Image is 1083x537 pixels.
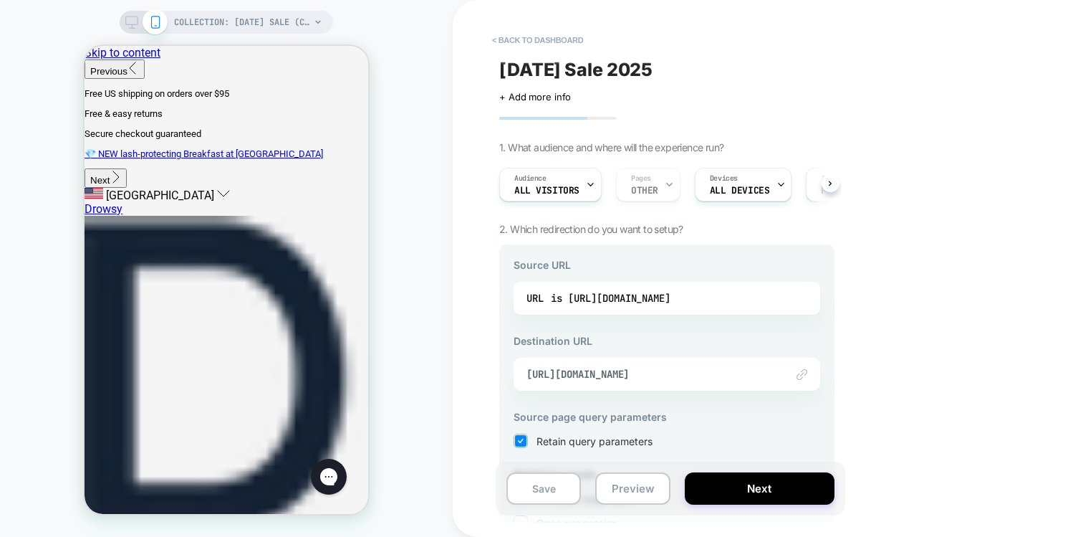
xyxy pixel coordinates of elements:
[710,186,769,196] span: ALL DEVICES
[499,91,571,103] span: + Add more info
[499,141,723,153] span: 1. What audience and where will the experience run?
[685,472,834,505] button: Next
[526,368,771,381] span: [URL][DOMAIN_NAME]
[514,259,820,271] h3: Source URL
[506,472,581,505] button: Save
[595,472,670,505] button: Preview
[821,186,870,196] span: Page Load
[219,408,269,454] iframe: Gorgias live chat messenger
[526,287,807,309] div: URL
[174,11,310,34] span: COLLECTION: [DATE] Sale (Category)
[514,335,820,347] h3: Destination URL
[514,174,547,184] span: Audience
[21,143,130,156] span: [GEOGRAPHIC_DATA]
[6,129,25,140] span: Next
[514,411,820,423] h3: Source page query parameters
[499,59,653,80] span: [DATE] Sale 2025
[514,186,579,196] span: All Visitors
[821,174,849,184] span: Trigger
[536,435,653,447] span: Retain query parameters
[499,223,683,235] span: 2. Which redirection do you want to setup?
[6,20,43,31] span: Previous
[710,174,738,184] span: Devices
[796,369,807,380] img: edit
[551,287,670,309] div: is [URL][DOMAIN_NAME]
[485,29,590,52] button: < back to dashboard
